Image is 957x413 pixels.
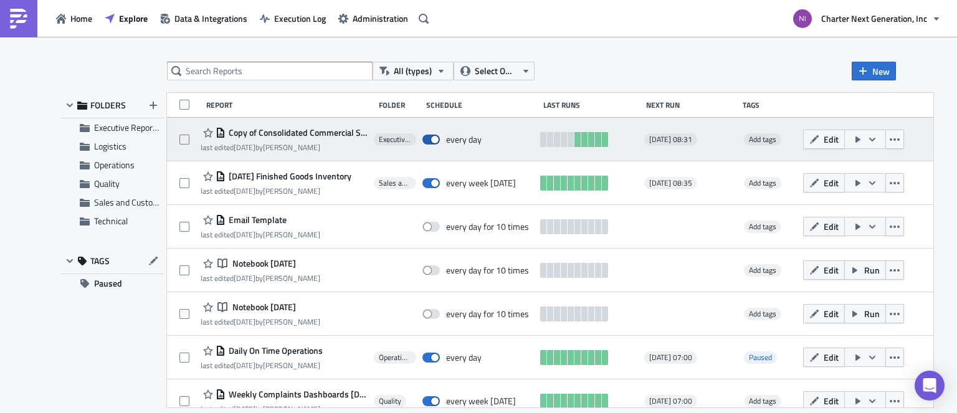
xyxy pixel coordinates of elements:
button: Edit [803,348,845,367]
div: every day [446,352,482,363]
div: every week on Monday [446,396,516,407]
button: Administration [332,9,414,28]
span: Run [864,263,880,277]
img: PushMetrics [9,9,29,29]
span: Data & Integrations [174,12,247,25]
span: New [872,65,890,78]
div: Open Intercom Messenger [915,371,945,401]
span: Edit [824,220,839,233]
div: Report [206,100,372,110]
span: Add tags [749,133,776,145]
span: Executive Reporting [94,121,167,134]
time: 2025-05-30T19:53:16Z [234,272,255,284]
div: last edited by [PERSON_NAME] [201,361,323,370]
span: Edit [824,133,839,146]
span: Notebook 2025-05-30 [229,301,296,313]
span: Edit [824,394,839,407]
a: Home [50,9,98,28]
time: 2025-07-03T18:40:59Z [234,185,255,197]
button: All (types) [373,62,454,80]
img: Avatar [792,8,813,29]
time: 2025-05-30T18:37:54Z [234,316,255,328]
button: Edit [803,304,845,323]
span: Executive Reporting [379,135,411,145]
span: Weekly Complaints Dashboards Monday AM [226,389,368,400]
span: Operations [379,353,411,363]
span: Sales and Customer Accounts [94,196,203,209]
span: Technical [94,214,128,227]
button: Paused [61,274,164,293]
span: Add tags [749,264,776,276]
span: Add tags [744,133,781,146]
span: Add tags [749,221,776,232]
div: last edited by [PERSON_NAME] [201,317,320,326]
span: Quality [379,396,401,406]
button: Run [844,260,886,280]
div: Schedule [426,100,537,110]
span: All (types) [394,64,432,78]
div: last edited by [PERSON_NAME] [201,186,351,196]
span: Edit [824,307,839,320]
span: Home [70,12,92,25]
span: Select Owner [475,64,517,78]
time: 2025-08-21T13:37:02Z [234,141,255,153]
span: Execution Log [274,12,326,25]
div: every day for 10 times [446,265,529,276]
button: Charter Next Generation, Inc [786,5,948,32]
span: [DATE] 08:31 [649,135,692,145]
span: [DATE] 07:00 [649,396,692,406]
span: Operations [94,158,135,171]
span: Charter Next Generation, Inc [821,12,927,25]
button: Select Owner [454,62,535,80]
span: Paused [744,351,777,364]
button: Edit [803,217,845,236]
div: last edited by [PERSON_NAME] [201,230,320,239]
span: Edit [824,351,839,364]
span: Add tags [749,395,776,407]
span: Add tags [744,221,781,233]
span: Sales and Customer Accounts [379,178,411,188]
span: Add tags [744,264,781,277]
button: Run [844,304,886,323]
span: Paused [94,274,122,293]
button: Explore [98,9,154,28]
div: every day for 10 times [446,308,529,320]
div: Tags [743,100,798,110]
span: TAGS [90,255,110,267]
span: [DATE] 07:00 [649,353,692,363]
span: Email Template [226,214,287,225]
span: Paused [749,351,772,363]
span: Daily On Time Operations [226,345,323,356]
span: Edit [824,263,839,277]
button: Edit [803,173,845,192]
span: Add tags [749,177,776,189]
div: Next Run [646,100,736,110]
button: Edit [803,130,845,149]
button: Data & Integrations [154,9,254,28]
div: last edited by [PERSON_NAME] [201,273,320,283]
span: Logistics [94,140,126,153]
div: every week on Monday [446,178,516,189]
span: Quality [94,177,120,190]
button: Execution Log [254,9,332,28]
time: 2025-07-03T18:39:22Z [234,229,255,240]
span: [DATE] 08:35 [649,178,692,188]
span: Edit [824,176,839,189]
span: Add tags [744,308,781,320]
input: Search Reports [167,62,373,80]
div: every day [446,134,482,145]
span: Monday Finished Goods Inventory [226,171,351,182]
span: Add tags [744,395,781,407]
div: last edited by [PERSON_NAME] [201,143,368,152]
span: Add tags [744,177,781,189]
span: Notebook 2025-05-30 [229,258,296,269]
span: FOLDERS [90,100,126,111]
span: Run [864,307,880,320]
button: Edit [803,260,845,280]
span: Administration [353,12,408,25]
span: Copy of Consolidated Commercial Summary - Daily [226,127,368,138]
span: Add tags [749,308,776,320]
